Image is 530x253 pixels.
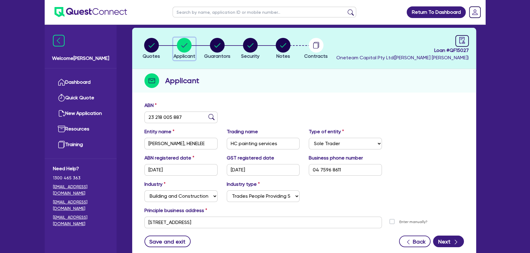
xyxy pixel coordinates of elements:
h2: Applicant [165,75,199,86]
button: Contracts [304,38,328,60]
label: Trading name [227,128,258,135]
a: Quick Quote [53,90,108,106]
img: quick-quote [58,94,65,101]
span: Welcome [PERSON_NAME] [52,55,109,62]
button: Guarantors [204,38,231,60]
span: 1300 465 363 [53,175,108,181]
button: Quotes [142,38,160,60]
a: New Application [53,106,108,121]
img: resources [58,125,65,133]
a: Resources [53,121,108,137]
span: Notes [276,53,290,59]
span: audit [459,37,465,44]
button: Save and exit [144,236,191,247]
button: Security [241,38,260,60]
label: GST registered date [227,154,274,162]
img: training [58,141,65,148]
span: Security [241,53,259,59]
input: DD / MM / YYYY [227,164,300,176]
label: Principle business address [144,207,207,214]
span: Applicant [174,53,195,59]
span: Loan # QF15027 [336,47,469,54]
input: Search by name, application ID or mobile number... [173,7,356,17]
label: Industry type [227,181,260,188]
button: Notes [275,38,291,60]
a: [EMAIL_ADDRESS][DOMAIN_NAME] [53,184,108,196]
a: Dashboard [53,75,108,90]
label: Entity name [144,128,174,135]
label: Industry [144,181,166,188]
button: Back [399,236,431,247]
img: quest-connect-logo-blue [54,7,127,17]
span: Guarantors [204,53,230,59]
label: Enter manually? [399,219,427,225]
a: Training [53,137,108,152]
span: Contracts [304,53,328,59]
img: step-icon [144,73,159,88]
a: Dropdown toggle [467,4,483,20]
a: Return To Dashboard [407,6,466,18]
button: Next [433,236,464,247]
label: ABN [144,102,157,109]
label: ABN registered date [144,154,194,162]
span: Need Help? [53,165,108,172]
label: Type of entity [309,128,344,135]
img: abn-lookup icon [208,114,215,120]
a: audit [455,35,469,47]
button: Applicant [173,38,196,60]
span: Quotes [143,53,160,59]
img: new-application [58,110,65,117]
a: [EMAIL_ADDRESS][DOMAIN_NAME] [53,214,108,227]
label: Business phone number [309,154,363,162]
a: [EMAIL_ADDRESS][DOMAIN_NAME] [53,199,108,212]
input: DD / MM / YYYY [144,164,218,176]
img: icon-menu-close [53,35,65,46]
span: Oneteam Capital Pty Ltd ( [PERSON_NAME] [PERSON_NAME] ) [336,55,469,61]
